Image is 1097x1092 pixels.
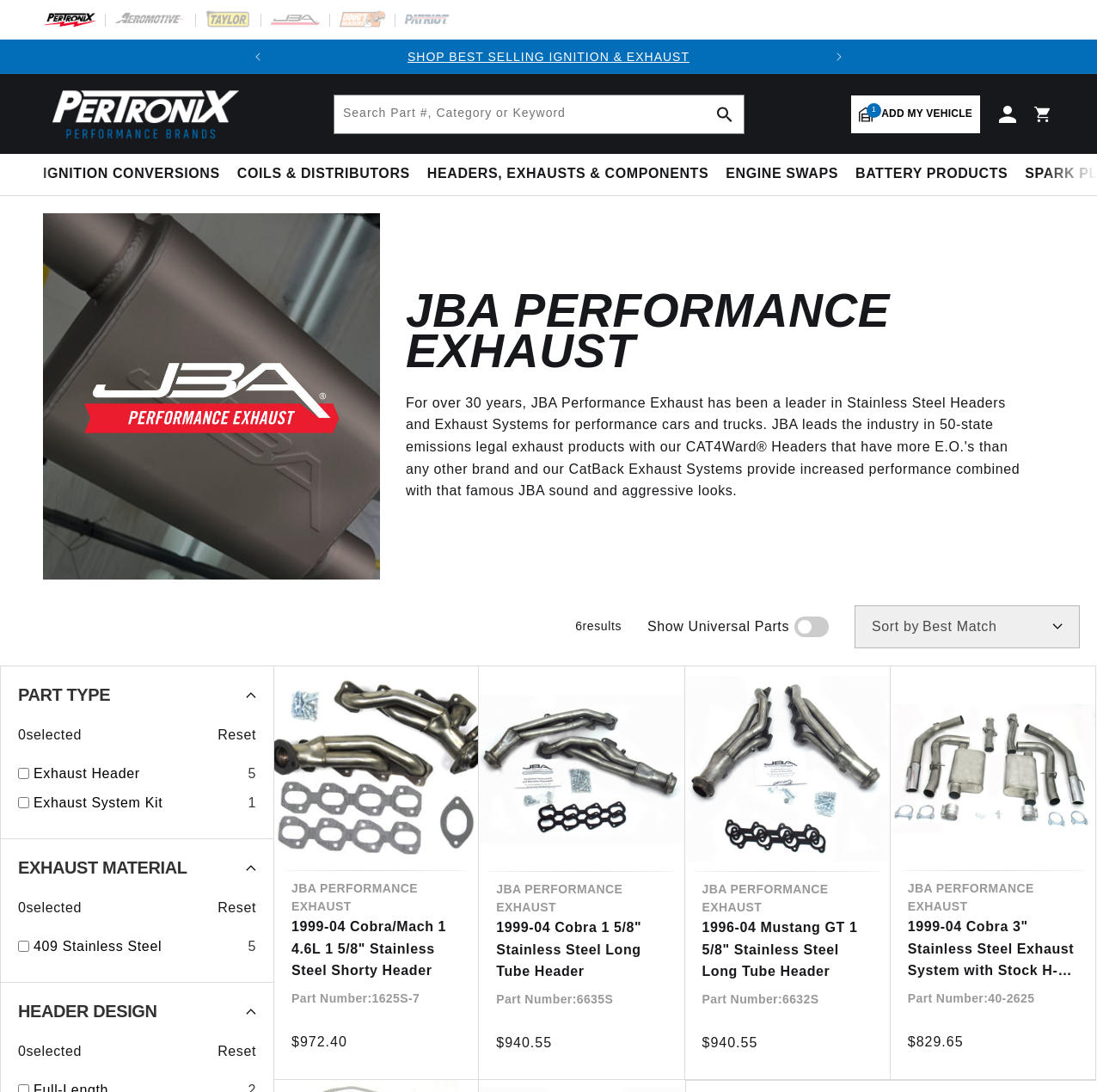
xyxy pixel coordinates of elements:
div: 1 of 2 [275,47,822,66]
span: 1 [867,103,881,118]
span: 0 selected [18,1040,82,1063]
span: Sort by [872,620,919,634]
a: 409 Stainless Steel [34,936,241,958]
p: For over 30 years, JBA Performance Exhaust has been a leader in Stainless Steel Headers and Exhau... [406,392,1028,502]
a: 1999-04 Cobra 3" Stainless Steel Exhaust System with Stock H-Pipe [908,916,1078,982]
span: 0 selected [18,724,82,746]
a: 1Add my vehicle [851,95,980,133]
button: Translation missing: en.sections.announcements.next_announcement [822,40,856,74]
span: Reset [218,724,256,746]
a: SHOP BEST SELLING IGNITION & EXHAUST [408,50,689,64]
h2: JBA Performance Exhaust [406,291,1028,371]
div: Announcement [275,47,822,66]
span: Ignition Conversions [43,165,220,183]
a: 1996-04 Mustang GT 1 5/8" Stainless Steel Long Tube Header [702,917,873,983]
select: Sort by [855,605,1080,648]
button: Translation missing: en.sections.announcements.previous_announcement [241,40,275,74]
div: 1 [248,792,256,814]
input: Search Part #, Category or Keyword [334,95,744,133]
a: Exhaust System Kit [34,792,241,814]
summary: Coils & Distributors [229,154,419,194]
span: 0 selected [18,897,82,919]
img: JBA Performance Exhaust [43,213,380,579]
span: Headers, Exhausts & Components [427,165,708,183]
span: Reset [218,897,256,919]
img: Pertronix [43,84,241,144]
span: Battery Products [855,165,1008,183]
button: search button [706,95,744,133]
summary: Ignition Conversions [43,154,229,194]
a: Exhaust Header [34,763,241,785]
div: 5 [248,936,256,958]
summary: Headers, Exhausts & Components [419,154,717,194]
summary: Battery Products [847,154,1016,194]
span: Show Universal Parts [647,616,789,638]
span: 6 results [575,619,622,633]
span: Add my vehicle [881,106,972,122]
span: Exhaust Material [18,859,187,876]
span: Part Type [18,686,110,703]
a: 1999-04 Cobra/Mach 1 4.6L 1 5/8" Stainless Steel Shorty Header [291,916,462,982]
span: Coils & Distributors [237,165,410,183]
span: Header Design [18,1003,157,1020]
div: 5 [248,763,256,785]
a: 1999-04 Cobra 1 5/8" Stainless Steel Long Tube Header [496,917,667,983]
span: Engine Swaps [726,165,838,183]
summary: Engine Swaps [717,154,847,194]
span: Reset [218,1040,256,1063]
